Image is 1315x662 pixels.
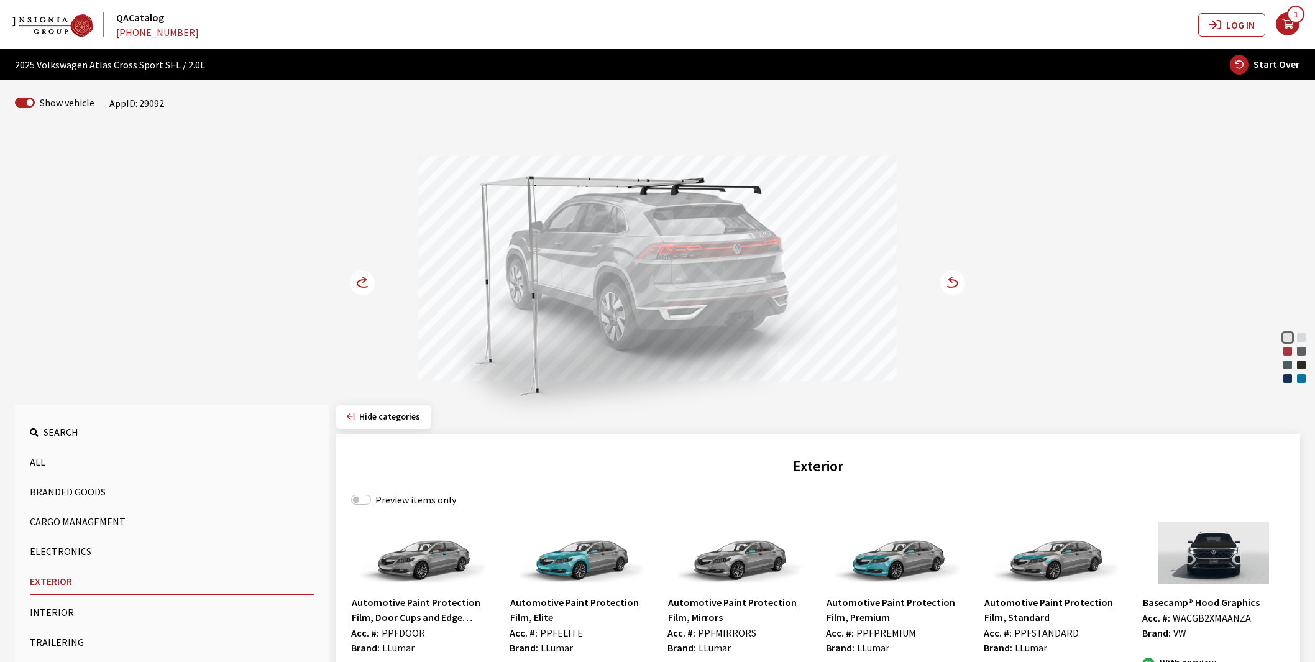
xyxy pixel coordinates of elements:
[351,625,379,640] label: Acc. #:
[1275,2,1315,47] button: your cart
[336,405,431,429] button: Hide categories
[30,539,314,564] button: Electronics
[510,640,538,655] label: Brand:
[12,14,93,37] img: Dashboard
[1281,345,1294,357] div: Aurora Red Metallic
[826,625,854,640] label: Acc. #:
[984,625,1012,640] label: Acc. #:
[1142,594,1260,610] button: Basecamp® Hood Graphics
[826,522,969,584] img: Image for Automotive Paint Protection Film, Premium
[826,594,969,625] button: Automotive Paint Protection Film, Premium
[30,449,314,474] button: All
[1014,627,1079,639] span: PPFSTANDARD
[116,11,164,24] a: QACatalog
[1142,610,1170,625] label: Acc. #:
[698,627,756,639] span: PPFMIRRORS
[382,627,425,639] span: PPFDOOR
[667,594,811,625] button: Automotive Paint Protection Film, Mirrors
[382,641,415,654] span: LLumar
[541,641,573,654] span: LLumar
[857,641,889,654] span: LLumar
[351,594,495,625] button: Automotive Paint Protection Film, Door Cups and Edge Guards
[15,57,205,72] span: 2025 Volkswagen Atlas Cross Sport SEL / 2.0L
[40,95,94,110] label: Show vehicle
[510,594,653,625] button: Automotive Paint Protection Film, Elite
[826,640,855,655] label: Brand:
[1173,612,1251,624] span: WACGB2XMAANZA
[1281,359,1294,371] div: Platinum Gray Metallic
[109,96,164,111] div: AppID: 29092
[1198,13,1265,37] button: Log In
[1281,331,1294,344] div: Opal White Pearl
[1253,58,1299,70] span: Start Over
[699,641,731,654] span: LLumar
[375,492,456,507] label: Preview items only
[667,625,695,640] label: Acc. #:
[984,594,1127,625] button: Automotive Paint Protection Film, Standard
[351,640,380,655] label: Brand:
[30,479,314,504] button: Branded Goods
[667,640,696,655] label: Brand:
[1281,372,1294,385] div: Mountain Lake Blue Metallic
[12,12,114,36] a: QACatalog logo
[856,627,916,639] span: PPFPREMIUM
[1287,6,1304,23] span: item count
[1015,641,1047,654] span: LLumar
[1295,372,1308,385] div: Kingfisher Blue Metallic
[667,522,811,584] img: Image for Automotive Paint Protection Film, Mirrors
[30,509,314,534] button: Cargo Management
[30,600,314,625] button: Interior
[1142,522,1286,584] img: Image for Basecamp® Hood Graphics
[351,455,1285,477] h2: Exterior
[1142,625,1171,640] label: Brand:
[510,522,653,584] img: Image for Automotive Paint Protection Film, Elite
[30,569,314,595] button: Exterior
[510,625,538,640] label: Acc. #:
[1173,627,1186,639] span: VW
[984,640,1012,655] label: Brand:
[351,522,495,584] img: Image for Automotive Paint Protection Film, Door Cups and Edge Guards
[984,522,1127,584] img: Image for Automotive Paint Protection Film, Standard
[44,426,78,438] span: Search
[1229,54,1300,75] button: Start Over
[30,630,314,655] button: Trailering
[1295,359,1308,371] div: Deep Black Pearl
[359,411,420,422] span: Click to hide category section.
[540,627,583,639] span: PPFELITE
[116,26,199,39] a: [PHONE_NUMBER]
[1295,331,1308,344] div: Silver Mist Metallic
[1295,345,1308,357] div: Pure Gray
